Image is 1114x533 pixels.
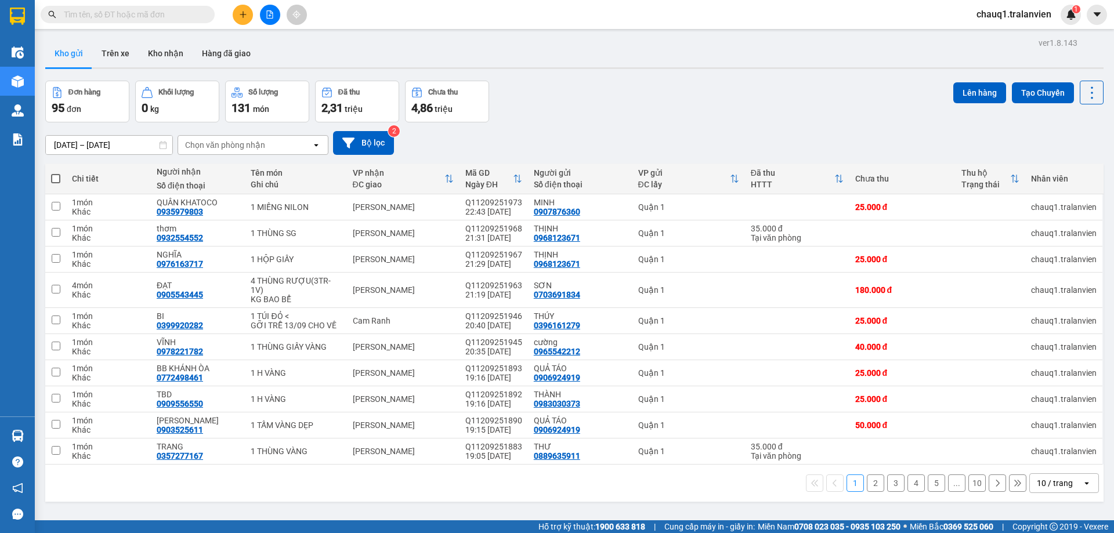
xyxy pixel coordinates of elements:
[251,276,341,295] div: 4 THÙNG RƯỢU(3TR-1V)
[72,321,145,330] div: Khác
[534,290,580,299] div: 0703691834
[72,442,145,451] div: 1 món
[72,399,145,408] div: Khác
[251,202,341,212] div: 1 MIẾNG NILON
[654,520,656,533] span: |
[157,281,240,290] div: ĐẠT
[428,88,458,96] div: Chưa thu
[1082,478,1091,488] svg: open
[751,180,834,189] div: HTTT
[12,104,24,117] img: warehouse-icon
[72,198,145,207] div: 1 món
[12,46,24,59] img: warehouse-icon
[465,425,522,434] div: 19:15 [DATE]
[1031,447,1097,456] div: chauq1.tralanvien
[460,164,528,194] th: Toggle SortBy
[961,180,1010,189] div: Trạng thái
[251,368,341,378] div: 1 H VÀNG
[333,131,394,155] button: Bộ lọc
[638,285,739,295] div: Quận 1
[157,250,240,259] div: NGHĨA
[534,198,627,207] div: MINH
[855,316,950,325] div: 25.000 đ
[595,522,645,531] strong: 1900 633 818
[758,520,900,533] span: Miền Nam
[465,207,522,216] div: 22:43 [DATE]
[312,140,321,150] svg: open
[465,259,522,269] div: 21:29 [DATE]
[638,229,739,238] div: Quận 1
[251,295,341,304] div: KG BAO BỂ
[534,338,627,347] div: cường
[157,290,203,299] div: 0905543445
[321,101,343,115] span: 2,31
[465,399,522,408] div: 19:16 [DATE]
[72,259,145,269] div: Khác
[260,5,280,25] button: file-add
[465,416,522,425] div: Q11209251890
[638,255,739,264] div: Quận 1
[251,394,341,404] div: 1 H VÀNG
[139,39,193,67] button: Kho nhận
[465,198,522,207] div: Q11209251973
[534,311,627,321] div: THÚY
[292,10,301,19] span: aim
[638,394,739,404] div: Quận 1
[968,474,986,492] button: 10
[1031,368,1097,378] div: chauq1.tralanvien
[251,342,341,351] div: 1 THÙNG GIẤY VÀNG
[638,447,739,456] div: Quận 1
[465,250,522,259] div: Q11209251967
[928,474,945,492] button: 5
[953,82,1006,103] button: Lên hàng
[534,224,627,233] div: THỊNH
[353,255,454,264] div: [PERSON_NAME]
[751,451,844,461] div: Tại văn phòng
[347,164,460,194] th: Toggle SortBy
[251,447,341,456] div: 1 THÙNG VÀNG
[1031,202,1097,212] div: chauq1.tralanvien
[1072,5,1080,13] sup: 1
[847,474,864,492] button: 1
[157,373,203,382] div: 0772498461
[751,442,844,451] div: 35.000 đ
[1074,5,1078,13] span: 1
[157,311,240,321] div: BI
[534,233,580,242] div: 0968123671
[638,202,739,212] div: Quận 1
[1031,342,1097,351] div: chauq1.tralanvien
[345,104,363,114] span: triệu
[638,368,739,378] div: Quận 1
[638,180,730,189] div: ĐC lấy
[907,474,925,492] button: 4
[887,474,905,492] button: 3
[855,174,950,183] div: Chưa thu
[157,425,203,434] div: 0903525611
[534,347,580,356] div: 0965542212
[233,5,253,25] button: plus
[465,180,513,189] div: Ngày ĐH
[910,520,993,533] span: Miền Bắc
[534,373,580,382] div: 0906924919
[855,368,950,378] div: 25.000 đ
[353,368,454,378] div: [PERSON_NAME]
[12,456,23,467] span: question-circle
[465,321,522,330] div: 20:40 [DATE]
[948,474,965,492] button: ...
[251,311,341,321] div: 1 TÚI ĐỎ <
[465,311,522,321] div: Q11209251946
[248,88,278,96] div: Số lượng
[72,451,145,461] div: Khác
[534,364,627,373] div: QUẢ TÁO
[72,390,145,399] div: 1 món
[251,420,341,430] div: 1 TẤM VÀNG DẸP
[353,316,454,325] div: Cam Ranh
[12,430,24,442] img: warehouse-icon
[72,373,145,382] div: Khác
[1031,316,1097,325] div: chauq1.tralanvien
[465,168,513,177] div: Mã GD
[411,101,433,115] span: 4,86
[465,233,522,242] div: 21:31 [DATE]
[72,250,145,259] div: 1 món
[1092,9,1102,20] span: caret-down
